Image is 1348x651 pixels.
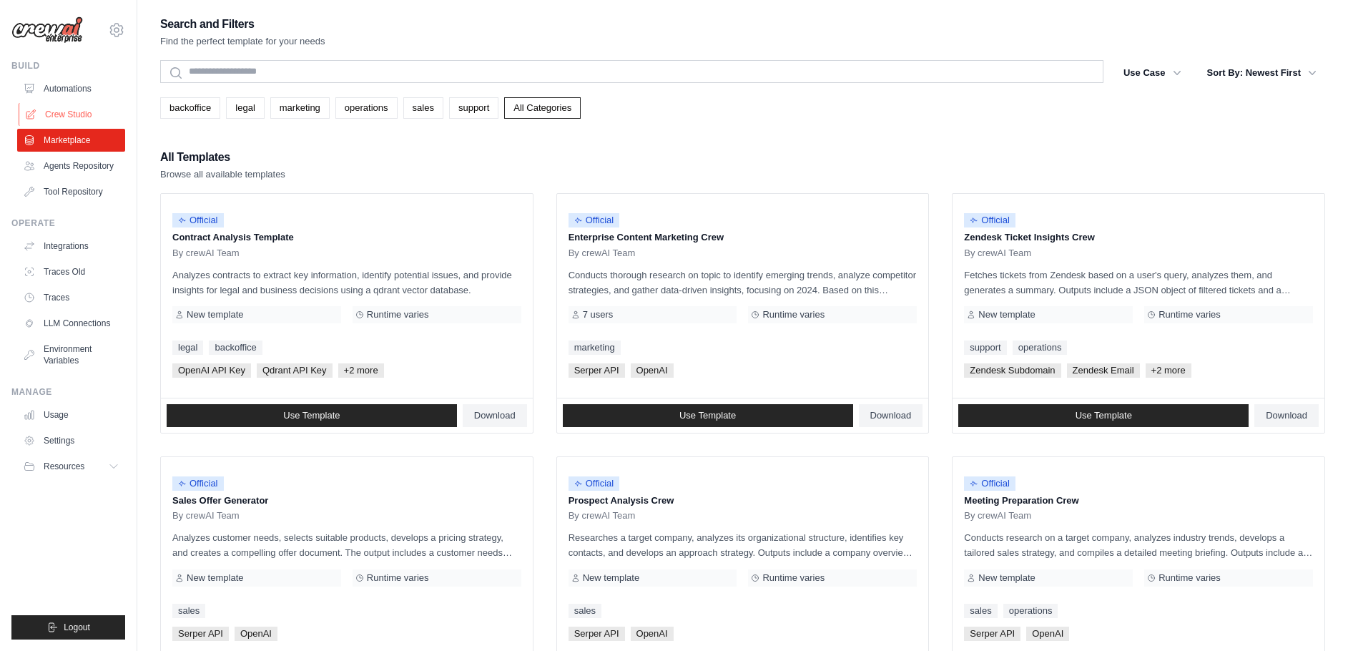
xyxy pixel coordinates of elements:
p: Analyzes customer needs, selects suitable products, develops a pricing strategy, and creates a co... [172,530,521,560]
a: backoffice [160,97,220,119]
a: Settings [17,429,125,452]
a: operations [1003,604,1058,618]
span: New template [187,309,243,320]
span: Download [474,410,516,421]
p: Researches a target company, analyzes its organizational structure, identifies key contacts, and ... [569,530,917,560]
a: Tool Repository [17,180,125,203]
a: operations [1013,341,1068,355]
p: Contract Analysis Template [172,230,521,245]
span: Use Template [1076,410,1132,421]
span: Use Template [679,410,736,421]
a: Usage [17,403,125,426]
span: Serper API [569,627,625,641]
a: Crew Studio [19,103,127,126]
span: By crewAI Team [172,510,240,522]
span: Official [172,476,224,491]
span: New template [978,572,1035,584]
div: Manage [11,386,125,398]
span: By crewAI Team [569,248,636,259]
span: OpenAI [631,627,674,641]
span: Official [569,476,620,491]
span: Official [172,213,224,227]
a: marketing [569,341,621,355]
p: Enterprise Content Marketing Crew [569,230,917,245]
a: sales [569,604,601,618]
span: Runtime varies [1158,309,1221,320]
a: sales [403,97,443,119]
span: New template [187,572,243,584]
a: Integrations [17,235,125,258]
p: Prospect Analysis Crew [569,494,917,508]
span: By crewAI Team [569,510,636,522]
button: Logout [11,615,125,640]
span: Runtime varies [762,309,825,320]
a: Download [859,404,923,427]
a: Download [463,404,527,427]
span: Runtime varies [762,572,825,584]
h2: Search and Filters [160,14,325,34]
a: Use Template [958,404,1249,427]
a: Traces Old [17,260,125,283]
a: sales [172,604,205,618]
span: Official [964,213,1015,227]
p: Browse all available templates [160,167,285,182]
a: legal [226,97,264,119]
a: All Categories [504,97,581,119]
a: support [449,97,498,119]
span: Resources [44,461,84,472]
p: Find the perfect template for your needs [160,34,325,49]
span: Serper API [172,627,229,641]
span: Official [569,213,620,227]
a: Automations [17,77,125,100]
span: Runtime varies [367,309,429,320]
a: Marketplace [17,129,125,152]
span: Download [1266,410,1307,421]
button: Use Case [1115,60,1190,86]
span: OpenAI [235,627,277,641]
span: Zendesk Subdomain [964,363,1061,378]
span: Serper API [569,363,625,378]
p: Analyzes contracts to extract key information, identify potential issues, and provide insights fo... [172,268,521,298]
a: backoffice [209,341,262,355]
a: Traces [17,286,125,309]
p: Zendesk Ticket Insights Crew [964,230,1313,245]
span: 7 users [583,309,614,320]
div: Build [11,60,125,72]
span: Logout [64,622,90,633]
img: Logo [11,16,83,44]
a: Environment Variables [17,338,125,372]
div: Operate [11,217,125,229]
button: Sort By: Newest First [1199,60,1325,86]
span: Zendesk Email [1067,363,1140,378]
p: Conducts research on a target company, analyzes industry trends, develops a tailored sales strate... [964,530,1313,560]
a: support [964,341,1006,355]
p: Meeting Preparation Crew [964,494,1313,508]
p: Conducts thorough research on topic to identify emerging trends, analyze competitor strategies, a... [569,268,917,298]
span: Qdrant API Key [257,363,333,378]
p: Fetches tickets from Zendesk based on a user's query, analyzes them, and generates a summary. Out... [964,268,1313,298]
span: Runtime varies [1158,572,1221,584]
a: marketing [270,97,330,119]
button: Resources [17,455,125,478]
span: OpenAI API Key [172,363,251,378]
span: By crewAI Team [964,248,1031,259]
span: Official [964,476,1015,491]
a: Use Template [167,404,457,427]
span: By crewAI Team [964,510,1031,522]
span: +2 more [338,363,384,378]
a: Use Template [563,404,853,427]
a: operations [335,97,398,119]
h2: All Templates [160,147,285,167]
a: Download [1254,404,1319,427]
span: Serper API [964,627,1020,641]
span: OpenAI [631,363,674,378]
span: Download [870,410,912,421]
a: Agents Repository [17,155,125,177]
a: sales [964,604,997,618]
span: +2 more [1146,363,1191,378]
span: By crewAI Team [172,248,240,259]
a: legal [172,341,203,355]
span: New template [978,309,1035,320]
p: Sales Offer Generator [172,494,521,508]
a: LLM Connections [17,312,125,335]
